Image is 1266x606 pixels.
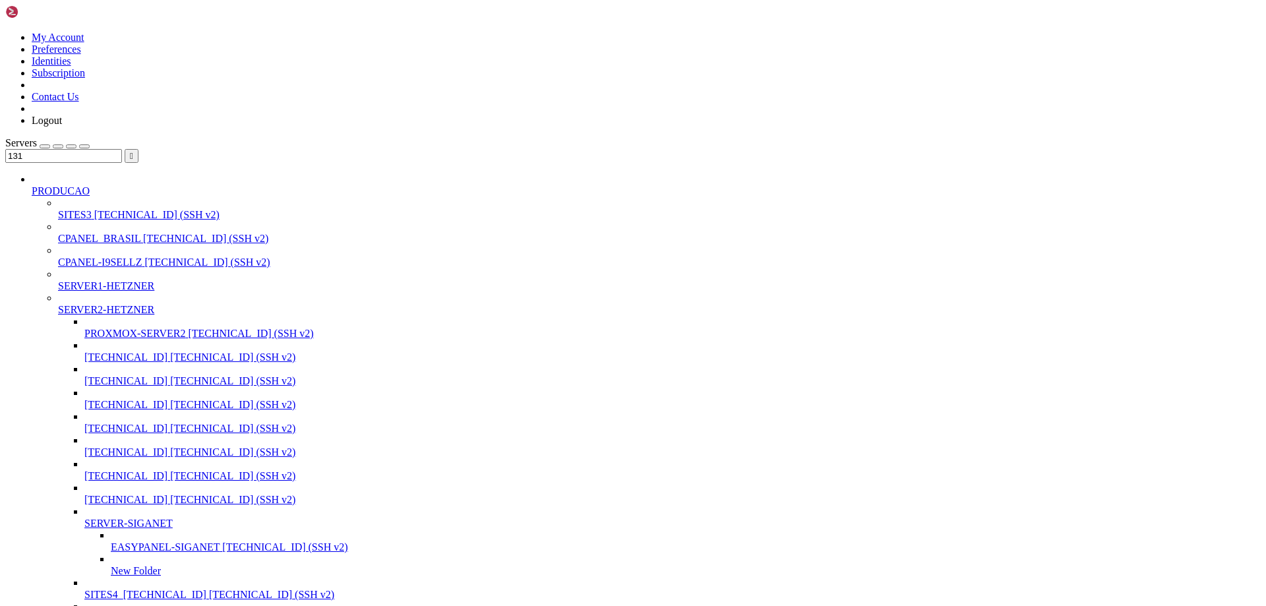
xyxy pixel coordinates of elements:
[111,553,1261,577] li: New Folder
[170,446,295,458] span: [TECHNICAL_ID] (SSH v2)
[32,44,81,55] a: Preferences
[32,32,84,43] a: My Account
[84,340,1261,363] li: [TECHNICAL_ID] [TECHNICAL_ID] (SSH v2)
[170,423,295,434] span: [TECHNICAL_ID] (SSH v2)
[32,185,90,197] span: PRODUCAO
[5,5,81,18] img: Shellngn
[111,530,1261,553] li: EASYPANEL-SIGANET [TECHNICAL_ID] (SSH v2)
[84,494,1261,506] a: [TECHNICAL_ID] [TECHNICAL_ID] (SSH v2)
[58,209,1261,221] a: SITES3 [TECHNICAL_ID] (SSH v2)
[5,137,37,148] span: Servers
[84,470,167,481] span: [TECHNICAL_ID]
[58,304,154,315] span: SERVER2-HETZNER
[84,328,1261,340] a: PROXMOX-SERVER2 [TECHNICAL_ID] (SSH v2)
[58,209,92,220] span: SITES3
[170,399,295,410] span: [TECHNICAL_ID] (SSH v2)
[32,91,79,102] a: Contact Us
[209,589,334,600] span: [TECHNICAL_ID] (SSH v2)
[84,423,1261,435] a: [TECHNICAL_ID] [TECHNICAL_ID] (SSH v2)
[170,351,295,363] span: [TECHNICAL_ID] (SSH v2)
[84,482,1261,506] li: [TECHNICAL_ID] [TECHNICAL_ID] (SSH v2)
[170,470,295,481] span: [TECHNICAL_ID] (SSH v2)
[84,351,167,363] span: [TECHNICAL_ID]
[84,446,1261,458] a: [TECHNICAL_ID] [TECHNICAL_ID] (SSH v2)
[144,257,270,268] span: [TECHNICAL_ID] (SSH v2)
[84,518,173,529] span: SERVER-SIGANET
[222,541,347,553] span: [TECHNICAL_ID] (SSH v2)
[32,55,71,67] a: Identities
[5,137,90,148] a: Servers
[58,233,1261,245] a: CPANEL_BRASIL [TECHNICAL_ID] (SSH v2)
[125,149,138,163] button: 
[58,197,1261,221] li: SITES3 [TECHNICAL_ID] (SSH v2)
[84,363,1261,387] li: [TECHNICAL_ID] [TECHNICAL_ID] (SSH v2)
[84,399,1261,411] a: [TECHNICAL_ID] [TECHNICAL_ID] (SSH v2)
[111,541,1261,553] a: EASYPANEL-SIGANET [TECHNICAL_ID] (SSH v2)
[84,589,1261,601] a: SITES4_[TECHNICAL_ID] [TECHNICAL_ID] (SSH v2)
[58,280,1261,292] a: SERVER1-HETZNER
[170,494,295,505] span: [TECHNICAL_ID] (SSH v2)
[188,328,313,339] span: [TECHNICAL_ID] (SSH v2)
[84,494,167,505] span: [TECHNICAL_ID]
[84,589,206,600] span: SITES4_[TECHNICAL_ID]
[32,185,1261,197] a: PRODUCAO
[58,221,1261,245] li: CPANEL_BRASIL [TECHNICAL_ID] (SSH v2)
[94,209,220,220] span: [TECHNICAL_ID] (SSH v2)
[84,435,1261,458] li: [TECHNICAL_ID] [TECHNICAL_ID] (SSH v2)
[58,257,142,268] span: CPANEL-I9SELLZ
[130,151,133,161] span: 
[84,506,1261,577] li: SERVER-SIGANET
[58,257,1261,268] a: CPANEL-I9SELLZ [TECHNICAL_ID] (SSH v2)
[84,399,167,410] span: [TECHNICAL_ID]
[84,375,1261,387] a: [TECHNICAL_ID] [TECHNICAL_ID] (SSH v2)
[84,351,1261,363] a: [TECHNICAL_ID] [TECHNICAL_ID] (SSH v2)
[58,245,1261,268] li: CPANEL-I9SELLZ [TECHNICAL_ID] (SSH v2)
[84,470,1261,482] a: [TECHNICAL_ID] [TECHNICAL_ID] (SSH v2)
[170,375,295,386] span: [TECHNICAL_ID] (SSH v2)
[58,304,1261,316] a: SERVER2-HETZNER
[58,268,1261,292] li: SERVER1-HETZNER
[84,328,185,339] span: PROXMOX-SERVER2
[84,423,167,434] span: [TECHNICAL_ID]
[84,577,1261,601] li: SITES4_[TECHNICAL_ID] [TECHNICAL_ID] (SSH v2)
[32,67,85,78] a: Subscription
[58,280,154,291] span: SERVER1-HETZNER
[111,541,220,553] span: EASYPANEL-SIGANET
[58,233,140,244] span: CPANEL_BRASIL
[84,411,1261,435] li: [TECHNICAL_ID] [TECHNICAL_ID] (SSH v2)
[111,565,1261,577] a: New Folder
[84,387,1261,411] li: [TECHNICAL_ID] [TECHNICAL_ID] (SSH v2)
[84,316,1261,340] li: PROXMOX-SERVER2 [TECHNICAL_ID] (SSH v2)
[111,565,161,576] span: New Folder
[5,149,122,163] input: Search...
[84,446,167,458] span: [TECHNICAL_ID]
[84,458,1261,482] li: [TECHNICAL_ID] [TECHNICAL_ID] (SSH v2)
[84,375,167,386] span: [TECHNICAL_ID]
[84,518,1261,530] a: SERVER-SIGANET
[32,115,62,126] a: Logout
[143,233,268,244] span: [TECHNICAL_ID] (SSH v2)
